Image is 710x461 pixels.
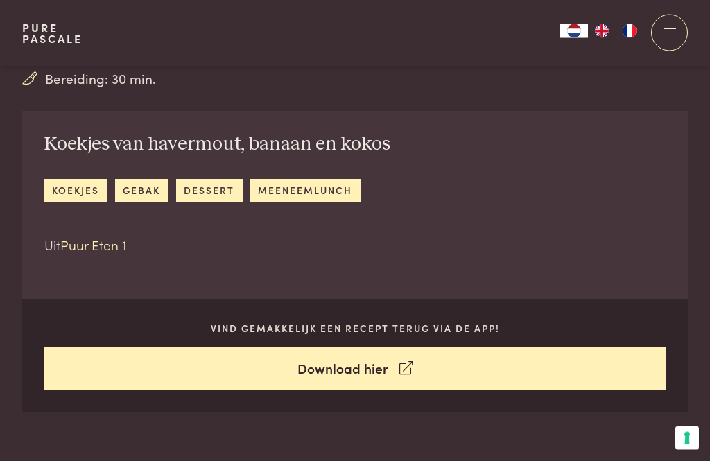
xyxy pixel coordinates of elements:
[588,24,643,38] ul: Language list
[44,180,107,202] a: koekjes
[44,322,666,336] p: Vind gemakkelijk een recept terug via de app!
[45,69,156,89] span: Bereiding: 30 min.
[44,133,390,157] h2: Koekjes van havermout, banaan en kokos
[616,24,643,38] a: FR
[560,24,643,38] aside: Language selected: Nederlands
[560,24,588,38] div: Language
[60,236,126,254] a: Puur Eten 1
[560,24,588,38] a: NL
[176,180,243,202] a: dessert
[44,347,666,391] a: Download hier
[588,24,616,38] a: EN
[675,426,699,450] button: Uw voorkeuren voor toestemming voor trackingtechnologieën
[115,180,168,202] a: gebak
[22,22,83,44] a: PurePascale
[250,180,360,202] a: meeneemlunch
[44,236,390,256] p: Uit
